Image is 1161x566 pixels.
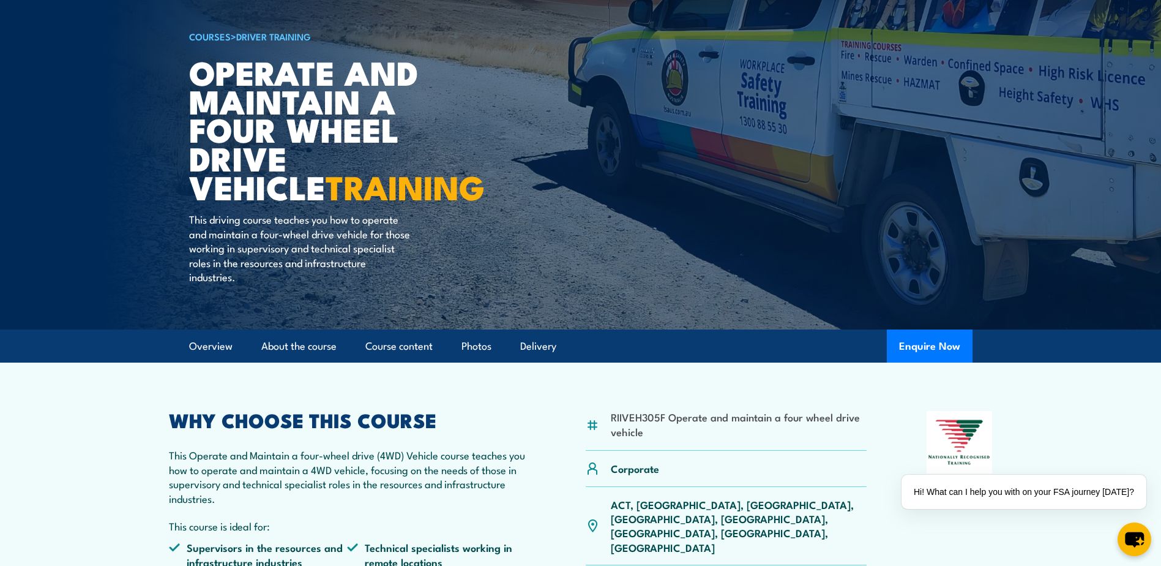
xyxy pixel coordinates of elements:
[326,160,485,211] strong: TRAINING
[169,411,526,428] h2: WHY CHOOSE THIS COURSE
[902,475,1146,509] div: Hi! What can I help you with on your FSA journey [DATE]?
[189,58,491,201] h1: Operate and Maintain a Four Wheel Drive Vehicle
[189,29,491,43] h6: >
[261,330,337,363] a: About the course
[927,411,993,474] img: Nationally Recognised Training logo.
[169,448,526,505] p: This Operate and Maintain a four-wheel drive (4WD) Vehicle course teaches you how to operate and ...
[461,330,491,363] a: Photos
[611,461,659,475] p: Corporate
[169,519,526,533] p: This course is ideal for:
[189,330,233,363] a: Overview
[236,29,311,43] a: Driver Training
[611,497,867,555] p: ACT, [GEOGRAPHIC_DATA], [GEOGRAPHIC_DATA], [GEOGRAPHIC_DATA], [GEOGRAPHIC_DATA], [GEOGRAPHIC_DATA...
[189,29,231,43] a: COURSES
[611,410,867,439] li: RIIVEH305F Operate and maintain a four wheel drive vehicle
[365,330,433,363] a: Course content
[887,330,972,363] button: Enquire Now
[520,330,556,363] a: Delivery
[189,212,413,284] p: This driving course teaches you how to operate and maintain a four-wheel drive vehicle for those ...
[1118,523,1151,556] button: chat-button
